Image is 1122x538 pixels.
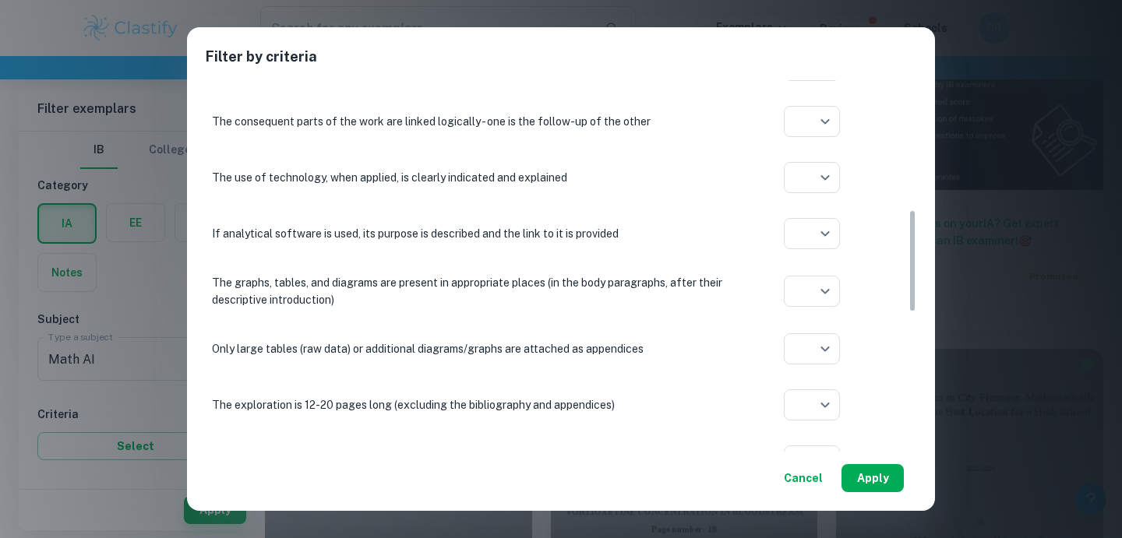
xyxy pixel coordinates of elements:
p: Only large tables (raw data) or additional diagrams/graphs are attached as appendices [212,340,726,357]
p: The consequent parts of the work are linked logically - one is the follow-up of the other [212,113,726,130]
button: Apply [841,464,904,492]
p: If analytical software is used, its purpose is described and the link to it is provided [212,225,726,242]
h2: Filter by criteria [206,46,916,80]
p: The use of technology, when applied, is clearly indicated and explained [212,169,726,186]
button: Cancel [778,464,829,492]
p: The graphs, tables, and diagrams are present in appropriate places (in the body paragraphs, after... [212,274,726,308]
p: The exploration is 12-20 pages long (excluding the bibliography and appendices) [212,396,726,413]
